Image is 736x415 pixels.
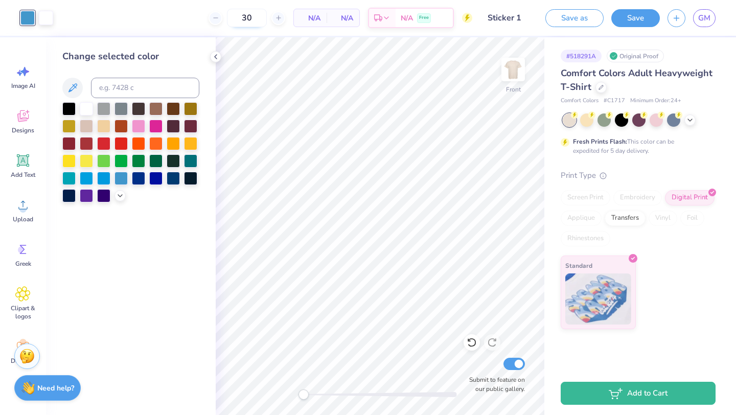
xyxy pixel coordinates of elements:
span: GM [698,12,710,24]
span: Comfort Colors Adult Heavyweight T-Shirt [561,67,712,93]
div: Digital Print [665,190,715,205]
div: Applique [561,211,602,226]
div: Embroidery [613,190,662,205]
button: Save [611,9,660,27]
span: Free [419,14,429,21]
div: Rhinestones [561,231,610,246]
span: Standard [565,260,592,271]
span: Designs [12,126,34,134]
span: # C1717 [604,97,625,105]
div: Change selected color [62,50,199,63]
div: Front [506,85,521,94]
div: Foil [680,211,704,226]
div: This color can be expedited for 5 day delivery. [573,137,699,155]
div: Vinyl [649,211,677,226]
span: Add Text [11,171,35,179]
span: Comfort Colors [561,97,599,105]
img: Front [503,59,523,80]
div: Accessibility label [298,389,309,400]
span: N/A [401,13,413,24]
input: – – [227,9,267,27]
strong: Need help? [37,383,74,393]
span: Upload [13,215,33,223]
button: Save as [545,9,604,27]
div: Original Proof [607,50,664,62]
div: Screen Print [561,190,610,205]
span: Image AI [11,82,35,90]
span: N/A [333,13,353,24]
input: Untitled Design [480,8,530,28]
input: e.g. 7428 c [91,78,199,98]
strong: Fresh Prints Flash: [573,137,627,146]
span: Decorate [11,357,35,365]
img: Standard [565,273,631,325]
span: N/A [300,13,320,24]
span: Minimum Order: 24 + [630,97,681,105]
div: Transfers [605,211,646,226]
div: Print Type [561,170,716,181]
span: Clipart & logos [6,304,40,320]
a: GM [693,9,716,27]
span: Greek [15,260,31,268]
div: # 518291A [561,50,602,62]
label: Submit to feature on our public gallery. [464,375,525,394]
button: Add to Cart [561,382,716,405]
